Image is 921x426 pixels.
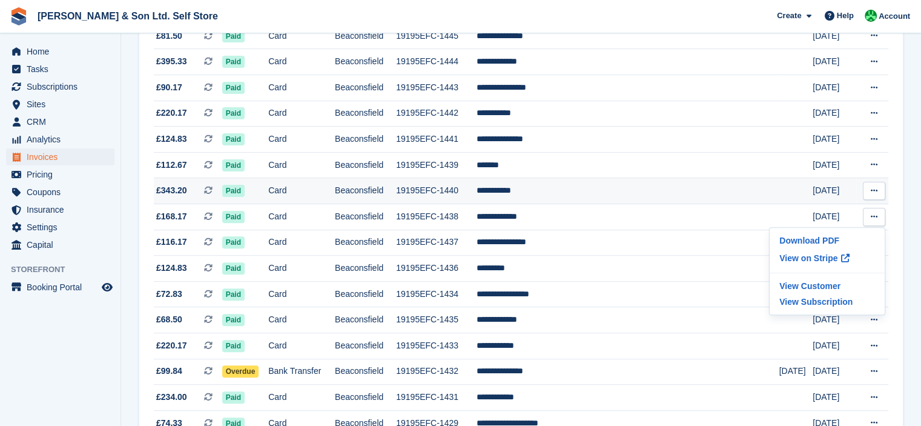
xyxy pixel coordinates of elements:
[27,279,99,296] span: Booking Portal
[396,178,477,204] td: 19195EFC-1440
[156,133,187,145] span: £124.83
[222,30,245,42] span: Paid
[222,133,245,145] span: Paid
[6,43,114,60] a: menu
[222,107,245,119] span: Paid
[6,148,114,165] a: menu
[6,201,114,218] a: menu
[6,236,114,253] a: menu
[6,219,114,236] a: menu
[268,23,335,49] td: Card
[11,264,120,276] span: Storefront
[6,131,114,148] a: menu
[396,333,477,359] td: 19195EFC-1433
[335,359,396,385] td: Beaconsfield
[396,307,477,333] td: 19195EFC-1435
[156,365,182,378] span: £99.84
[335,101,396,127] td: Beaconsfield
[27,236,99,253] span: Capital
[335,49,396,75] td: Beaconsfield
[27,184,99,201] span: Coupons
[774,233,880,248] a: Download PDF
[396,23,477,49] td: 19195EFC-1445
[396,359,477,385] td: 19195EFC-1432
[396,385,477,411] td: 19195EFC-1431
[6,113,114,130] a: menu
[268,75,335,101] td: Card
[396,230,477,256] td: 19195EFC-1437
[774,248,880,268] p: View on Stripe
[156,184,187,197] span: £343.20
[813,204,856,230] td: [DATE]
[222,185,245,197] span: Paid
[268,307,335,333] td: Card
[27,219,99,236] span: Settings
[813,385,856,411] td: [DATE]
[396,204,477,230] td: 19195EFC-1438
[268,204,335,230] td: Card
[100,280,114,295] a: Preview store
[396,152,477,178] td: 19195EFC-1439
[156,236,187,248] span: £116.17
[33,6,223,26] a: [PERSON_NAME] & Son Ltd. Self Store
[335,204,396,230] td: Beaconsfield
[156,107,187,119] span: £220.17
[813,359,856,385] td: [DATE]
[27,96,99,113] span: Sites
[268,49,335,75] td: Card
[813,307,856,333] td: [DATE]
[268,359,335,385] td: Bank Transfer
[335,178,396,204] td: Beaconsfield
[813,75,856,101] td: [DATE]
[6,78,114,95] a: menu
[335,281,396,307] td: Beaconsfield
[6,96,114,113] a: menu
[779,359,813,385] td: [DATE]
[156,30,182,42] span: £81.50
[396,281,477,307] td: 19195EFC-1434
[268,127,335,153] td: Card
[222,288,245,301] span: Paid
[813,333,856,359] td: [DATE]
[27,148,99,165] span: Invoices
[27,43,99,60] span: Home
[335,127,396,153] td: Beaconsfield
[156,391,187,404] span: £234.00
[156,262,187,275] span: £124.83
[222,56,245,68] span: Paid
[396,49,477,75] td: 19195EFC-1444
[879,10,910,22] span: Account
[396,256,477,282] td: 19195EFC-1436
[335,333,396,359] td: Beaconsfield
[6,61,114,78] a: menu
[777,10,801,22] span: Create
[222,159,245,171] span: Paid
[222,391,245,404] span: Paid
[813,127,856,153] td: [DATE]
[813,101,856,127] td: [DATE]
[774,294,880,310] a: View Subscription
[396,101,477,127] td: 19195EFC-1442
[335,230,396,256] td: Beaconsfield
[27,131,99,148] span: Analytics
[156,313,182,326] span: £68.50
[6,279,114,296] a: menu
[222,211,245,223] span: Paid
[156,210,187,223] span: £168.17
[837,10,854,22] span: Help
[813,152,856,178] td: [DATE]
[6,184,114,201] a: menu
[865,10,877,22] img: Kelly Lowe
[156,288,182,301] span: £72.83
[27,61,99,78] span: Tasks
[774,278,880,294] a: View Customer
[813,49,856,75] td: [DATE]
[10,7,28,25] img: stora-icon-8386f47178a22dfd0bd8f6a31ec36ba5ce8667c1dd55bd0f319d3a0aa187defe.svg
[335,152,396,178] td: Beaconsfield
[27,166,99,183] span: Pricing
[268,256,335,282] td: Card
[335,23,396,49] td: Beaconsfield
[222,340,245,352] span: Paid
[222,236,245,248] span: Paid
